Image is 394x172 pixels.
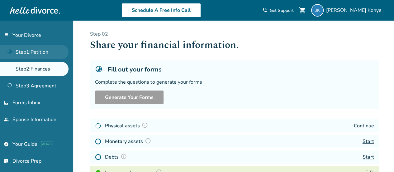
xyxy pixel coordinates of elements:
[4,142,9,147] span: explore
[262,8,267,13] span: phone_in_talk
[354,122,374,129] a: Continue
[363,154,374,160] a: Start
[145,138,151,144] img: Question Mark
[4,159,9,164] span: list_alt_check
[311,4,324,17] img: Julie Konye
[95,138,101,145] img: Not Started
[105,153,129,161] h4: Debts
[95,91,164,104] button: Generate Your Forms
[262,7,294,13] a: phone_in_talkGet Support
[270,7,294,13] span: Get Support
[107,65,162,74] h5: Fill out your forms
[4,100,9,105] span: inbox
[4,33,9,38] span: flag_2
[90,31,379,37] p: Step 0 2
[299,7,306,14] span: shopping_cart
[95,79,374,86] div: Complete the questions to generate your forms
[95,123,101,129] img: In Progress
[12,99,40,106] span: Forms Inbox
[142,122,148,128] img: Question Mark
[326,7,384,14] span: [PERSON_NAME] Konye
[121,153,127,160] img: Question Mark
[105,137,153,145] h4: Monetary assets
[363,142,394,172] iframe: Chat Widget
[105,122,150,130] h4: Physical assets
[4,117,9,122] span: people
[90,37,379,53] h1: Share your financial information.
[95,154,101,160] img: Not Started
[121,3,201,17] a: Schedule A Free Info Call
[41,141,53,147] span: AI beta
[363,138,374,145] a: Start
